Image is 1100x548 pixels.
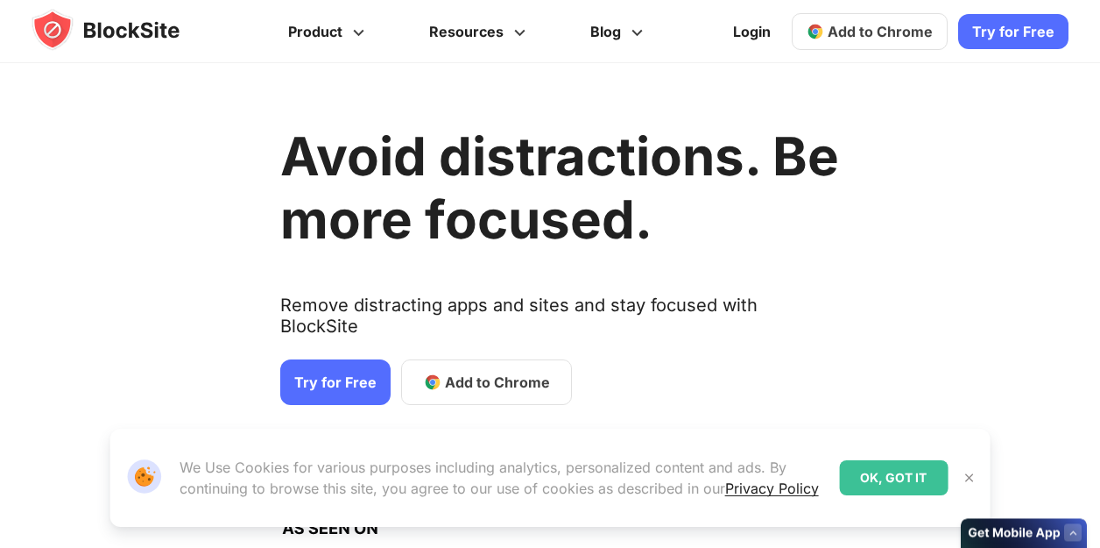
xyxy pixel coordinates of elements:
span: Add to Chrome [828,23,933,40]
a: Login [723,11,781,53]
p: We Use Cookies for various purposes including analytics, personalized content and ads. By continu... [180,457,826,499]
a: Privacy Policy [725,480,819,497]
text: Remove distracting apps and sites and stay focused with BlockSite [280,295,839,351]
a: Add to Chrome [792,13,948,50]
img: blocksite-icon.5d769676.svg [32,9,214,51]
img: chrome-icon.svg [807,23,824,40]
h1: Avoid distractions. Be more focused. [280,125,839,251]
a: Try for Free [280,359,391,405]
a: Add to Chrome [401,359,572,405]
img: Close [962,471,976,485]
span: Add to Chrome [445,372,550,393]
button: Close [957,466,980,489]
div: OK, GOT IT [839,460,948,495]
a: Try for Free [958,14,1068,49]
